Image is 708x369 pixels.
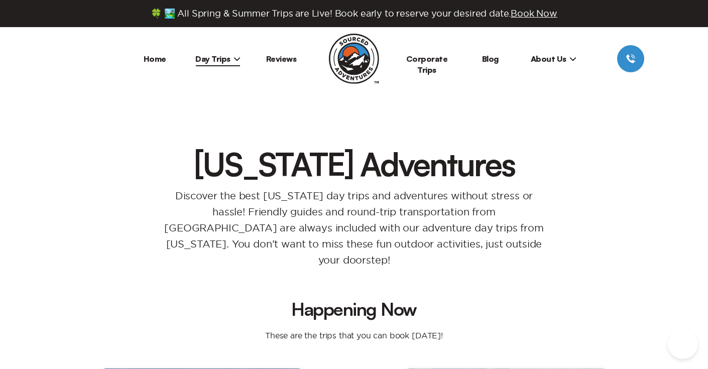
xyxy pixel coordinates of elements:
a: Blog [482,54,499,64]
span: 🍀 🏞️ All Spring & Summer Trips are Live! Book early to reserve your desired date. [151,8,557,19]
span: About Us [531,54,576,64]
iframe: Help Scout Beacon - Open [668,329,698,359]
a: Home [144,54,166,64]
h2: Happening Now [66,300,642,318]
img: Sourced Adventures company logo [329,34,379,84]
p: These are the trips that you can book [DATE]! [255,330,453,340]
h1: [US_STATE] Adventures [50,148,658,180]
a: Corporate Trips [406,54,448,75]
span: Book Now [511,9,557,18]
p: Discover the best [US_STATE] day trips and adventures without stress or hassle! Friendly guides a... [153,188,555,268]
a: Reviews [266,54,297,64]
span: Day Trips [195,54,241,64]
